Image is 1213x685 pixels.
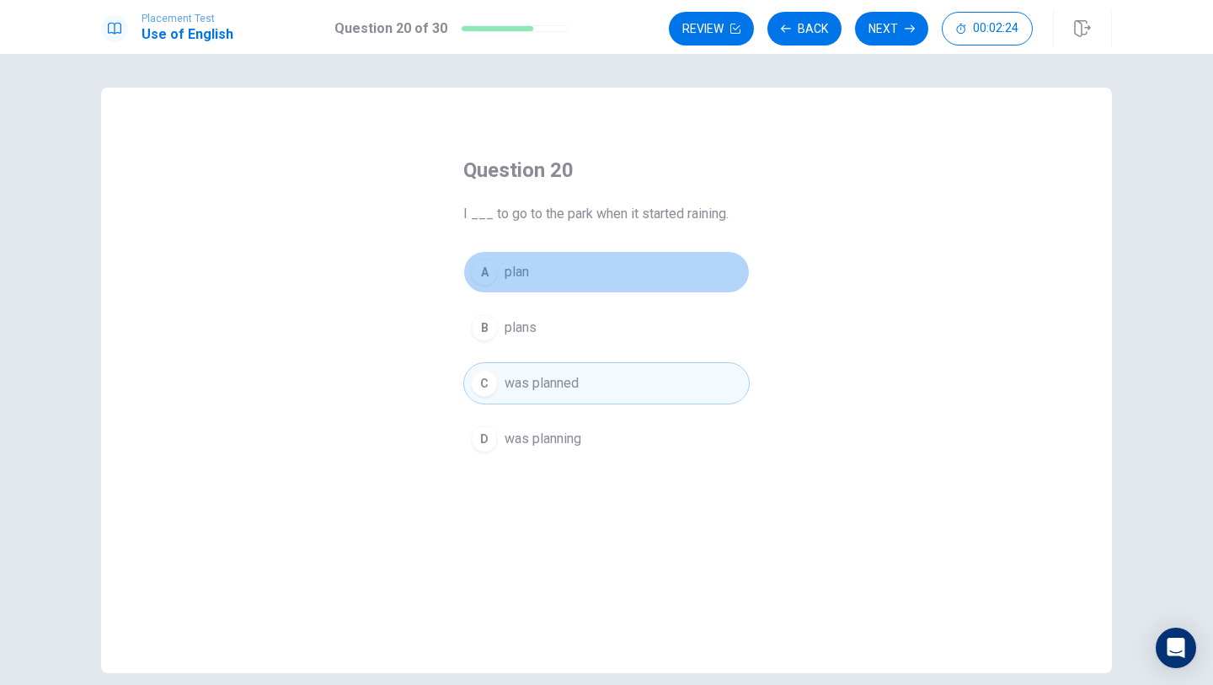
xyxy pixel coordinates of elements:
[505,429,581,449] span: was planning
[767,12,842,45] button: Back
[505,373,579,393] span: was planned
[669,12,754,45] button: Review
[142,24,233,45] h1: Use of English
[1156,628,1196,668] div: Open Intercom Messenger
[142,13,233,24] span: Placement Test
[463,362,750,404] button: Cwas planned
[942,12,1033,45] button: 00:02:24
[463,307,750,349] button: Bplans
[471,370,498,397] div: C
[463,418,750,460] button: Dwas planning
[463,251,750,293] button: Aplan
[463,204,750,224] span: I ___ to go to the park when it started raining.
[463,157,750,184] h4: Question 20
[855,12,928,45] button: Next
[471,259,498,286] div: A
[505,262,529,282] span: plan
[471,425,498,452] div: D
[505,318,537,338] span: plans
[973,22,1018,35] span: 00:02:24
[471,314,498,341] div: B
[334,19,447,39] h1: Question 20 of 30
